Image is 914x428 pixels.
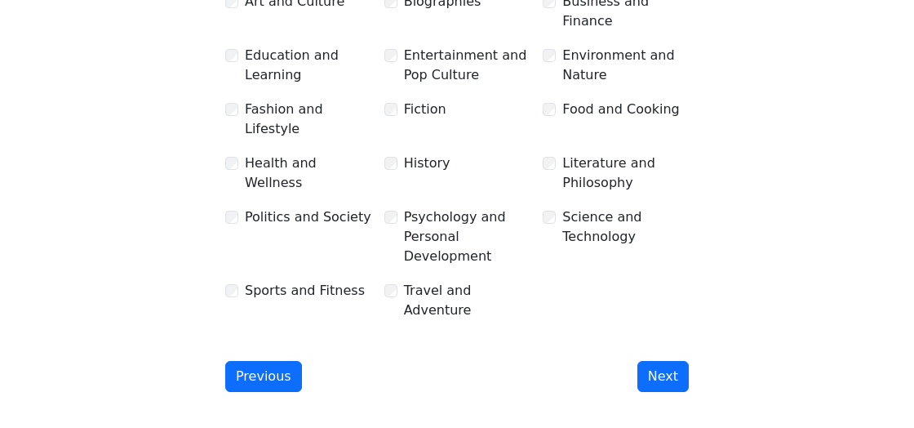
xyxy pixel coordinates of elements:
[225,361,302,392] button: Previous
[245,46,371,85] label: Education and Learning
[637,361,689,392] button: Next
[245,100,371,139] label: Fashion and Lifestyle
[404,281,530,320] label: Travel and Adventure
[404,207,530,266] label: Psychology and Personal Development
[562,46,689,85] label: Environment and Nature
[245,154,371,193] label: Health and Wellness
[562,207,689,247] label: Science and Technology
[404,46,530,85] label: Entertainment and Pop Culture
[562,154,689,193] label: Literature and Philosophy
[245,281,365,301] label: Sports and Fitness
[562,100,679,119] label: Food and Cooking
[404,100,446,119] label: Fiction
[245,207,371,227] label: Politics and Society
[404,154,450,173] label: History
